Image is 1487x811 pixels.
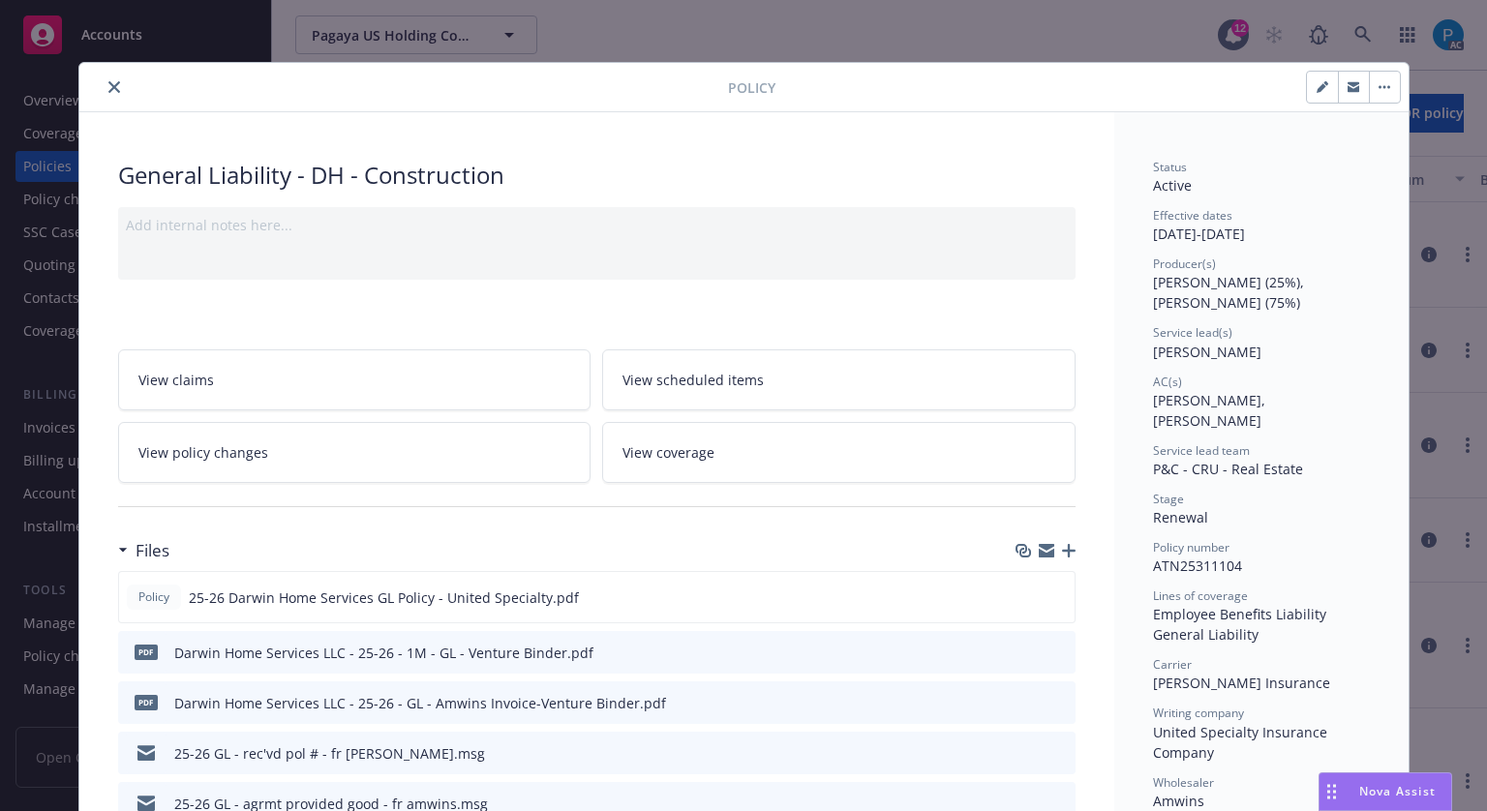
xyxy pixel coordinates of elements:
span: View coverage [622,442,714,463]
span: [PERSON_NAME], [PERSON_NAME] [1153,391,1269,430]
span: Nova Assist [1359,783,1436,799]
span: Carrier [1153,656,1192,673]
span: View claims [138,370,214,390]
span: Policy number [1153,539,1229,556]
span: Effective dates [1153,207,1232,224]
div: Add internal notes here... [126,215,1068,235]
div: Employee Benefits Liability [1153,604,1370,624]
a: View claims [118,349,592,410]
span: Writing company [1153,705,1244,721]
button: download file [1018,587,1034,608]
span: Status [1153,159,1187,175]
span: [PERSON_NAME] [1153,343,1261,361]
button: preview file [1050,693,1068,713]
span: Stage [1153,491,1184,507]
span: Service lead(s) [1153,324,1232,341]
button: preview file [1050,743,1068,764]
span: 25-26 Darwin Home Services GL Policy - United Specialty.pdf [189,587,579,608]
button: download file [1019,693,1035,713]
span: Amwins [1153,792,1204,810]
h3: Files [136,538,169,563]
a: View coverage [602,422,1076,483]
button: preview file [1049,587,1067,608]
div: Darwin Home Services LLC - 25-26 - 1M - GL - Venture Binder.pdf [174,643,593,663]
span: Policy [728,77,775,98]
span: Wholesaler [1153,774,1214,791]
div: [DATE] - [DATE] [1153,207,1370,244]
button: close [103,75,126,99]
span: United Specialty Insurance Company [1153,723,1331,762]
span: View policy changes [138,442,268,463]
span: P&C - CRU - Real Estate [1153,460,1303,478]
span: Policy [135,588,173,606]
span: ATN25311104 [1153,556,1242,575]
span: pdf [135,695,158,709]
span: Producer(s) [1153,255,1216,272]
span: [PERSON_NAME] (25%), [PERSON_NAME] (75%) [1153,273,1308,312]
button: preview file [1050,643,1068,663]
div: 25-26 GL - rec'vd pol # - fr [PERSON_NAME].msg [174,743,485,764]
span: View scheduled items [622,370,764,390]
span: pdf [135,645,158,659]
div: General Liability - DH - Construction [118,159,1076,192]
span: AC(s) [1153,374,1182,390]
span: [PERSON_NAME] Insurance [1153,674,1330,692]
span: Renewal [1153,508,1208,526]
span: Lines of coverage [1153,587,1248,604]
a: View policy changes [118,422,592,483]
button: download file [1019,643,1035,663]
div: Drag to move [1320,773,1344,810]
span: Service lead team [1153,442,1250,459]
div: Darwin Home Services LLC - 25-26 - GL - Amwins Invoice-Venture Binder.pdf [174,693,666,713]
button: download file [1019,743,1035,764]
div: General Liability [1153,624,1370,645]
a: View scheduled items [602,349,1076,410]
span: Active [1153,176,1192,195]
button: Nova Assist [1319,772,1452,811]
div: Files [118,538,169,563]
